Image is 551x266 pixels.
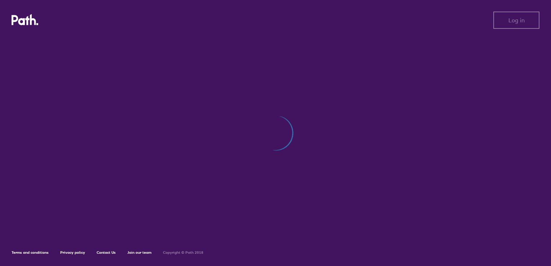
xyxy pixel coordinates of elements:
[163,251,203,255] h6: Copyright © Path 2018
[493,12,539,29] button: Log in
[97,250,116,255] a: Contact Us
[127,250,151,255] a: Join our team
[508,17,525,23] span: Log in
[60,250,85,255] a: Privacy policy
[12,250,49,255] a: Terms and conditions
